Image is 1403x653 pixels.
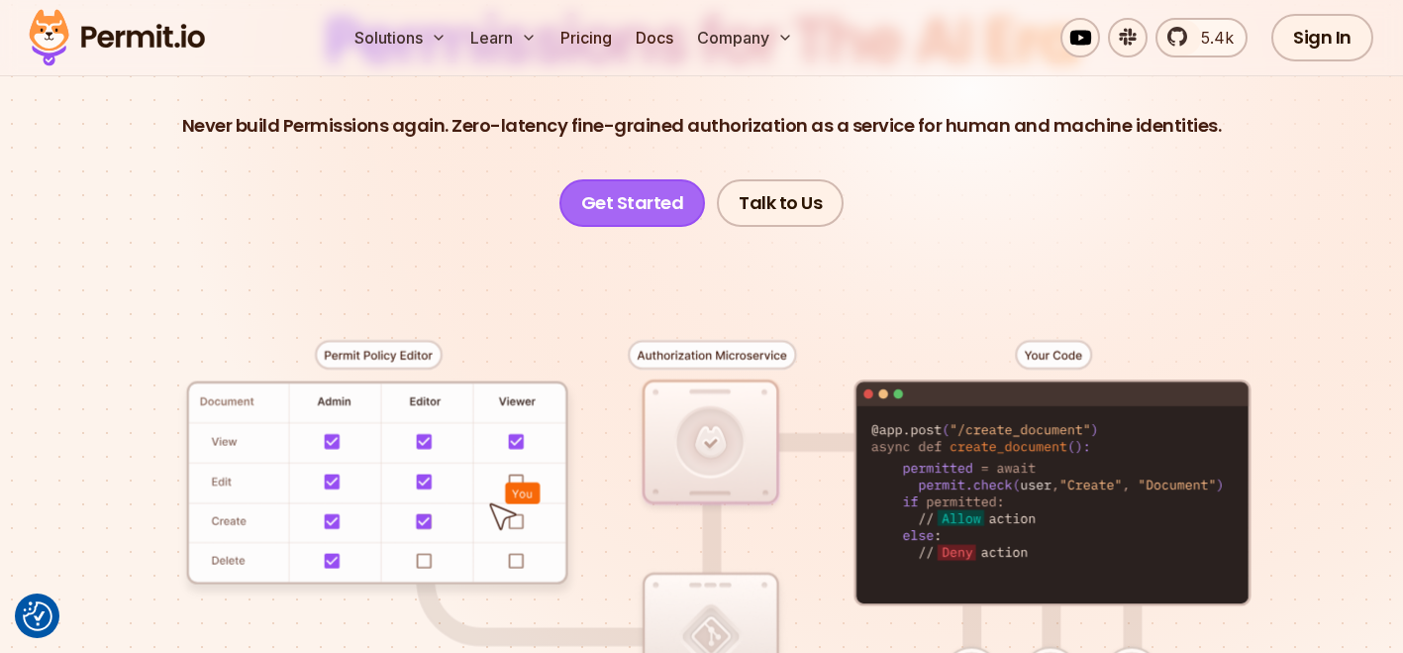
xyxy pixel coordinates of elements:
[628,18,681,57] a: Docs
[462,18,545,57] button: Learn
[23,601,52,631] button: Consent Preferences
[347,18,454,57] button: Solutions
[717,179,844,227] a: Talk to Us
[182,112,1222,140] p: Never build Permissions again. Zero-latency fine-grained authorization as a service for human and...
[559,179,706,227] a: Get Started
[1155,18,1248,57] a: 5.4k
[1271,14,1373,61] a: Sign In
[23,601,52,631] img: Revisit consent button
[552,18,620,57] a: Pricing
[689,18,801,57] button: Company
[20,4,214,71] img: Permit logo
[1189,26,1234,50] span: 5.4k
